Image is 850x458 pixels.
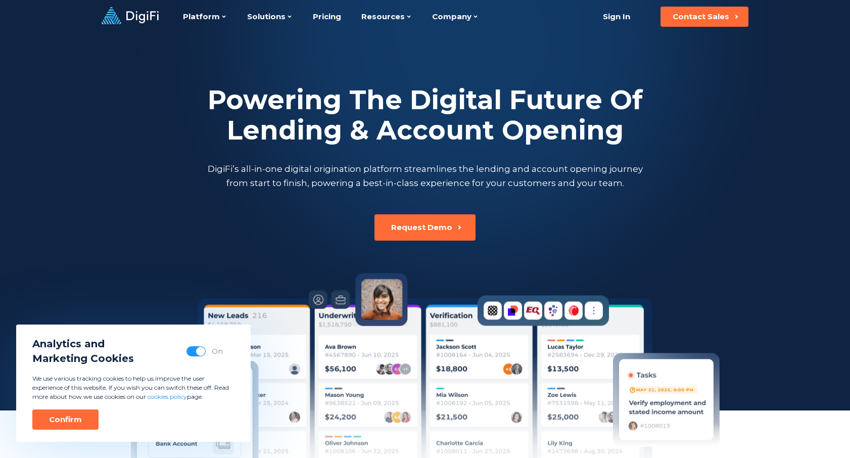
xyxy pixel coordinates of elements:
[673,12,729,22] div: Contact Sales
[660,7,748,27] button: Contact Sales
[212,346,223,356] div: On
[205,162,645,190] p: DigiFi’s all-in-one digital origination platform streamlines the lending and account opening jour...
[590,7,642,27] a: Sign In
[49,415,82,425] div: Confirm
[32,351,134,366] span: Marketing Cookies
[32,337,134,351] span: Analytics and
[374,214,476,241] button: Request Demo
[391,222,452,233] div: Request Demo
[32,374,234,401] p: We use various tracking cookies to help us improve the user experience of this website. If you wi...
[205,85,645,146] h2: Powering The Digital Future Of Lending & Account Opening
[32,409,99,430] button: Confirm
[148,393,187,400] a: cookies policy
